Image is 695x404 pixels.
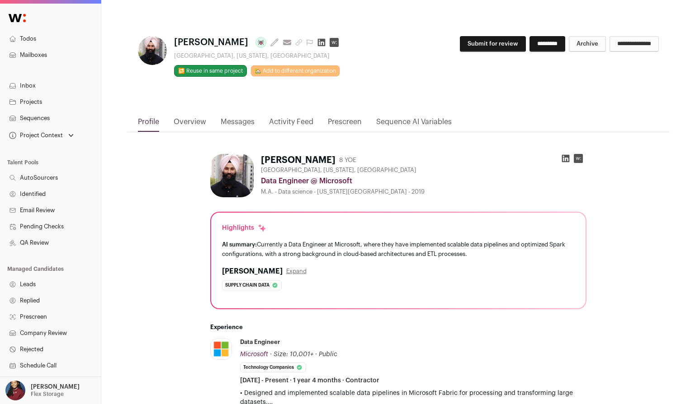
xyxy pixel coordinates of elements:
[240,338,280,346] div: Data Engineer
[269,116,313,132] a: Activity Feed
[328,116,362,132] a: Prescreen
[315,350,317,359] span: ·
[222,240,575,259] div: Currently a Data Engineer at Microsoft, where they have implemented scalable data pipelines and o...
[5,381,25,400] img: 10010497-medium_jpg
[261,176,586,186] div: Data Engineer @ Microsoft
[138,36,167,65] img: 864394f1662dc0370d460317988ef9e8f1aadd7a43e12c9b604413d29a7955e4.jpg
[31,390,64,398] p: Flex Storage
[31,383,80,390] p: [PERSON_NAME]
[225,281,269,290] span: Supply chain data
[7,132,63,139] div: Project Context
[174,116,206,132] a: Overview
[319,351,337,358] span: Public
[210,154,254,197] img: 864394f1662dc0370d460317988ef9e8f1aadd7a43e12c9b604413d29a7955e4.jpg
[221,116,255,132] a: Messages
[222,223,267,232] div: Highlights
[251,65,340,77] a: 🏡 Add to different organization
[339,156,356,165] div: 8 YOE
[261,154,336,167] h1: [PERSON_NAME]
[376,116,452,132] a: Sequence AI Variables
[261,188,586,195] div: M.A. - Data science - [US_STATE][GEOGRAPHIC_DATA] - 2019
[174,65,247,77] button: 🔂 Reuse in same project
[460,36,526,52] button: Submit for review
[240,362,306,372] li: Technology Companies
[261,167,416,174] span: [GEOGRAPHIC_DATA], [US_STATE], [GEOGRAPHIC_DATA]
[4,9,31,27] img: Wellfound
[7,129,76,142] button: Open dropdown
[240,351,268,358] span: Microsoft
[4,381,81,400] button: Open dropdown
[222,241,257,247] span: AI summary:
[210,324,586,331] h2: Experience
[211,339,232,359] img: c786a7b10b07920eb52778d94b98952337776963b9c08eb22d98bc7b89d269e4.jpg
[222,266,283,277] h2: [PERSON_NAME]
[286,268,307,275] button: Expand
[270,351,313,358] span: · Size: 10,001+
[174,52,342,60] div: [GEOGRAPHIC_DATA], [US_STATE], [GEOGRAPHIC_DATA]
[174,36,248,49] span: [PERSON_NAME]
[569,36,606,52] button: Archive
[138,116,159,132] a: Profile
[240,376,379,385] span: [DATE] - Present · 1 year 4 months · Contractor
